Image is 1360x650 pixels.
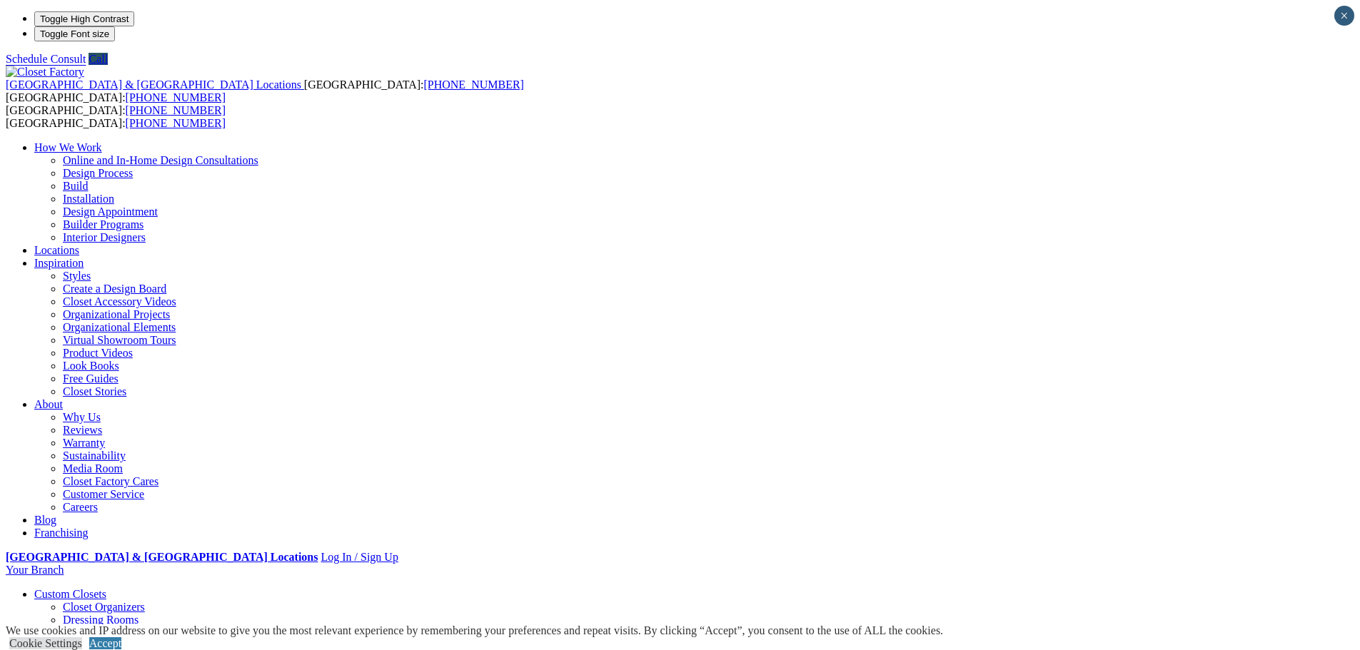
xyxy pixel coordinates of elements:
a: Inspiration [34,257,84,269]
button: Toggle Font size [34,26,115,41]
a: Builder Programs [63,218,143,230]
a: Free Guides [63,372,119,385]
a: Virtual Showroom Tours [63,334,176,346]
a: Closet Accessory Videos [63,295,176,308]
a: Product Videos [63,347,133,359]
a: Reviews [63,424,102,436]
a: Why Us [63,411,101,423]
a: Look Books [63,360,119,372]
a: Careers [63,501,98,513]
a: Styles [63,270,91,282]
a: Closet Stories [63,385,126,397]
a: [GEOGRAPHIC_DATA] & [GEOGRAPHIC_DATA] Locations [6,78,304,91]
button: Toggle High Contrast [34,11,134,26]
a: Build [63,180,89,192]
a: Your Branch [6,564,64,576]
a: Locations [34,244,79,256]
a: Customer Service [63,488,144,500]
a: Franchising [34,527,89,539]
a: Installation [63,193,114,205]
a: Closet Organizers [63,601,145,613]
a: Log In / Sign Up [321,551,398,563]
a: How We Work [34,141,102,153]
a: Design Process [63,167,133,179]
a: [PHONE_NUMBER] [126,117,226,129]
a: Organizational Projects [63,308,170,320]
span: [GEOGRAPHIC_DATA] & [GEOGRAPHIC_DATA] Locations [6,78,301,91]
a: Blog [34,514,56,526]
button: Close [1334,6,1354,26]
a: Interior Designers [63,231,146,243]
a: Design Appointment [63,205,158,218]
img: Closet Factory [6,66,84,78]
a: [GEOGRAPHIC_DATA] & [GEOGRAPHIC_DATA] Locations [6,551,318,563]
span: Toggle Font size [40,29,109,39]
a: [PHONE_NUMBER] [423,78,523,91]
span: [GEOGRAPHIC_DATA]: [GEOGRAPHIC_DATA]: [6,78,524,103]
a: Create a Design Board [63,283,166,295]
a: [PHONE_NUMBER] [126,91,226,103]
a: Accept [89,637,121,649]
a: Closet Factory Cares [63,475,158,487]
a: Call [89,53,108,65]
a: Cookie Settings [9,637,82,649]
a: Media Room [63,462,123,474]
a: About [34,398,63,410]
div: We use cookies and IP address on our website to give you the most relevant experience by remember... [6,624,943,637]
a: Dressing Rooms [63,614,138,626]
a: Schedule Consult [6,53,86,65]
a: Online and In-Home Design Consultations [63,154,258,166]
a: [PHONE_NUMBER] [126,104,226,116]
a: Custom Closets [34,588,106,600]
a: Organizational Elements [63,321,176,333]
span: Toggle High Contrast [40,14,129,24]
a: Sustainability [63,450,126,462]
a: Warranty [63,437,105,449]
span: [GEOGRAPHIC_DATA]: [GEOGRAPHIC_DATA]: [6,104,226,129]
